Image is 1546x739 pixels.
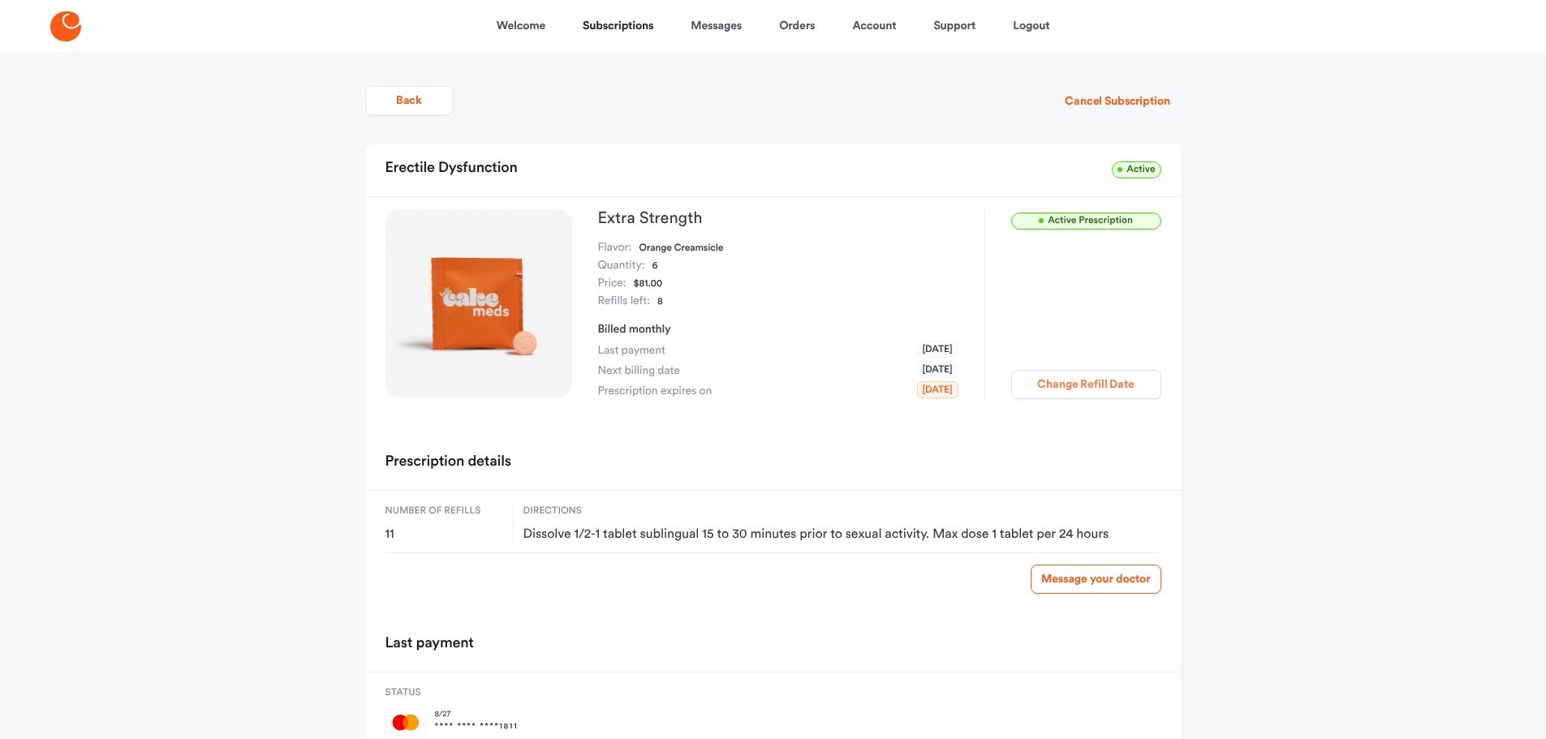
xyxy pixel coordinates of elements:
[933,6,975,45] a: Support
[598,239,632,257] dt: Flavor:
[652,257,658,275] dd: 6
[598,363,680,379] span: Next billing date
[385,504,503,518] span: Number of refills
[657,293,663,311] dd: 8
[385,154,518,183] h2: Erectile Dysfunction
[852,6,896,45] a: Account
[917,341,958,358] span: [DATE]
[1011,213,1161,230] span: Active Prescription
[385,685,519,700] span: Status
[385,210,572,397] img: Extra Strength
[385,448,511,477] h2: Prescription details
[917,381,958,398] span: [DATE]
[598,342,665,359] span: Last payment
[366,86,453,115] button: Back
[385,526,503,543] span: 11
[523,526,1161,543] span: Dissolve 1/2-1 tablet sublingual 15 to 30 minutes prior to sexual activity. Max dose 1 tablet per...
[1054,87,1180,116] button: Cancel Subscription
[1013,6,1049,45] a: Logout
[639,239,723,257] dd: Orange Creamsicle
[598,210,958,226] h3: Extra Strength
[385,708,427,737] img: mastercard
[497,6,545,45] a: Welcome
[634,275,663,293] dd: $81.00
[598,257,645,275] dt: Quantity:
[1031,565,1161,594] a: Message your doctor
[435,708,519,720] span: 8 / 27
[583,6,653,45] a: Subscriptions
[523,504,1161,518] span: Directions
[779,6,815,45] a: Orders
[385,629,474,659] h2: Last payment
[1011,370,1161,399] button: Change Refill Date
[598,275,627,293] dt: Price:
[598,293,650,311] dt: Refills left:
[1112,161,1161,178] span: Active
[598,324,671,335] span: Billed monthly
[917,361,958,378] span: [DATE]
[691,6,742,45] a: Messages
[598,383,713,399] span: Prescription expires on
